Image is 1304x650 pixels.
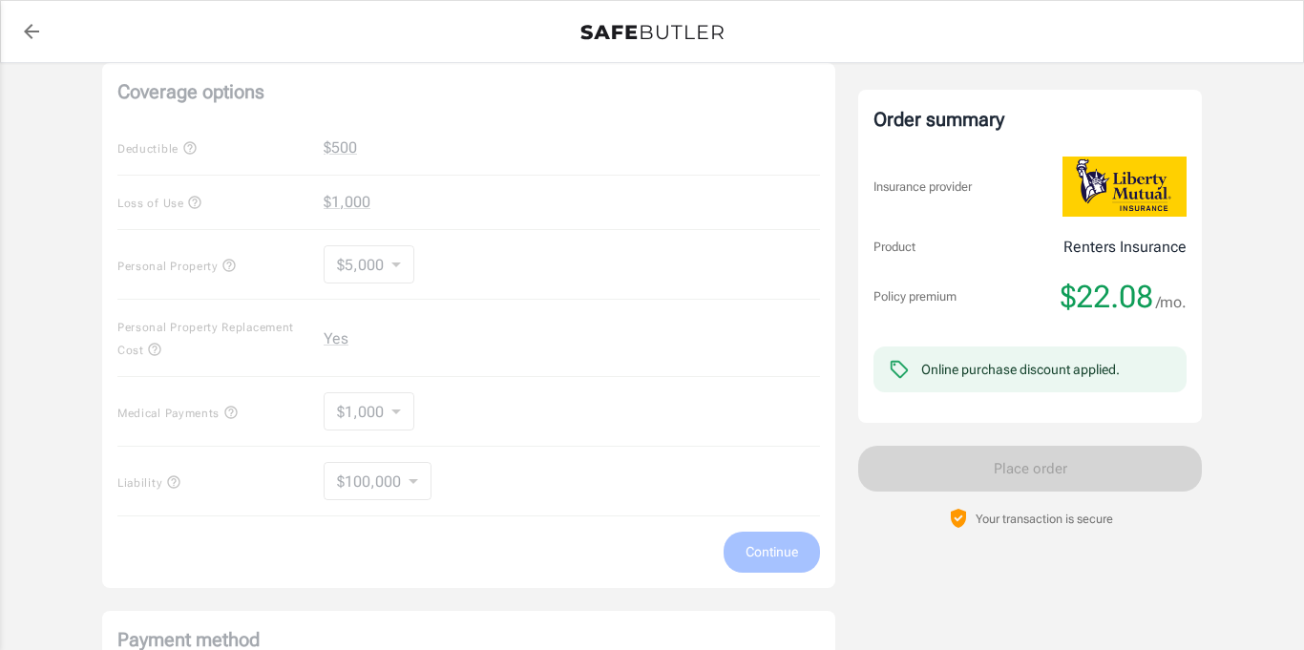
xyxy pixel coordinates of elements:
p: Your transaction is secure [976,510,1113,528]
a: back to quotes [12,12,51,51]
p: Renters Insurance [1063,236,1187,259]
span: /mo. [1156,289,1187,316]
img: Liberty Mutual [1062,157,1187,217]
p: Policy premium [873,287,957,306]
div: Online purchase discount applied. [921,360,1120,379]
img: Back to quotes [580,25,724,40]
span: $22.08 [1061,278,1153,316]
p: Product [873,238,915,257]
div: Order summary [873,105,1187,134]
p: Insurance provider [873,178,972,197]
